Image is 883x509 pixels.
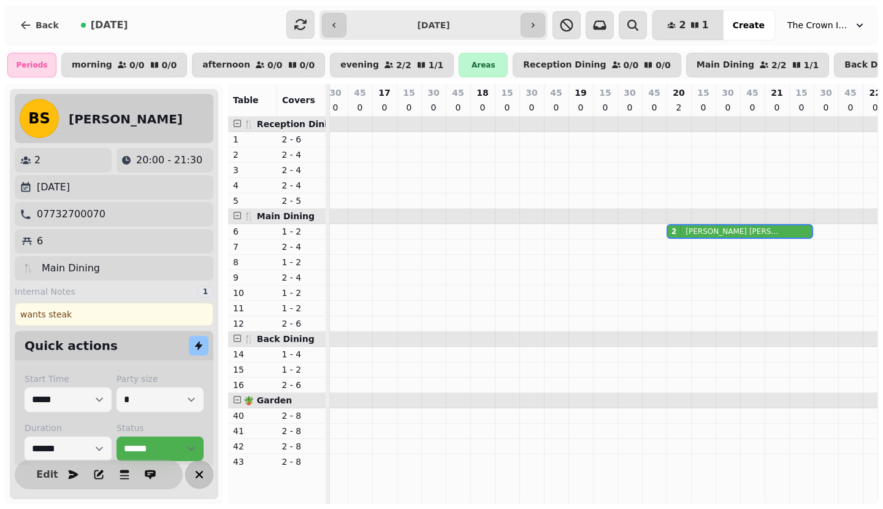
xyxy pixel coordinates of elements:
[331,101,340,114] p: 0
[686,53,829,77] button: Main Dining2/21/1
[69,111,183,128] h2: [PERSON_NAME]
[37,234,43,249] p: 6
[25,422,112,434] label: Duration
[42,261,100,276] p: Main Dining
[243,211,315,221] span: 🍴 Main Dining
[513,53,681,77] button: Reception Dining0/00/0
[282,225,321,238] p: 1 - 2
[129,61,145,69] p: 0 / 0
[72,60,112,70] p: morning
[40,470,55,480] span: Edit
[673,87,684,99] p: 20
[723,10,774,40] button: Create
[282,149,321,161] p: 2 - 4
[478,101,487,114] p: 0
[780,14,873,36] button: The Crown Inn
[282,379,321,391] p: 2 - 6
[117,422,204,434] label: Status
[282,440,321,453] p: 2 - 8
[233,271,272,284] p: 9
[575,87,586,99] p: 19
[233,133,272,146] p: 1
[282,241,321,253] p: 2 - 4
[36,21,59,29] span: Back
[243,334,315,344] span: 🍴 Back Dining
[202,60,250,70] p: afternoon
[282,271,321,284] p: 2 - 4
[429,61,444,69] p: 1 / 1
[404,101,414,114] p: 0
[35,462,59,487] button: Edit
[846,101,855,114] p: 0
[233,164,272,176] p: 3
[233,195,272,207] p: 5
[282,363,321,376] p: 1 - 2
[22,261,34,276] p: 🍴
[233,225,272,238] p: 6
[870,87,881,99] p: 22
[733,21,765,29] span: Create
[378,87,390,99] p: 17
[192,53,325,77] button: afternoon0/00/0
[795,87,807,99] p: 15
[243,395,292,405] span: 🪴 Garden
[453,101,463,114] p: 0
[233,287,272,299] p: 10
[267,61,283,69] p: 0 / 0
[282,348,321,360] p: 1 - 4
[282,287,321,299] p: 1 - 2
[233,456,272,468] p: 43
[702,20,709,30] span: 1
[625,101,635,114] p: 0
[600,101,610,114] p: 0
[403,87,415,99] p: 15
[772,101,782,114] p: 0
[523,60,606,70] p: Reception Dining
[330,53,454,77] button: evening2/21/1
[746,87,758,99] p: 45
[820,87,831,99] p: 30
[282,456,321,468] p: 2 - 8
[686,227,781,236] p: [PERSON_NAME] [PERSON_NAME]
[233,256,272,268] p: 8
[550,87,562,99] p: 45
[282,179,321,192] p: 2 - 4
[243,119,340,129] span: 🍴 Reception Dining
[771,61,787,69] p: 2 / 2
[870,101,880,114] p: 0
[233,241,272,253] p: 7
[282,410,321,422] p: 2 - 8
[28,111,50,126] span: BS
[674,101,684,114] p: 2
[25,373,112,385] label: Start Time
[526,87,537,99] p: 30
[551,101,561,114] p: 0
[117,373,204,385] label: Party size
[15,303,213,326] div: wants steak
[656,61,671,69] p: 0 / 0
[233,425,272,437] p: 41
[233,410,272,422] p: 40
[624,61,639,69] p: 0 / 0
[233,149,272,161] p: 2
[459,53,508,77] div: Areas
[648,87,660,99] p: 45
[71,10,138,40] button: [DATE]
[679,20,686,30] span: 2
[329,87,341,99] p: 30
[15,286,75,298] span: Internal Notes
[300,61,315,69] p: 0 / 0
[649,101,659,114] p: 0
[502,101,512,114] p: 0
[501,87,513,99] p: 15
[599,87,611,99] p: 15
[282,164,321,176] p: 2 - 4
[37,207,105,222] p: 07732700070
[197,286,213,298] div: 1
[844,87,856,99] p: 45
[162,61,177,69] p: 0 / 0
[233,95,259,105] span: Table
[136,153,202,168] p: 20:00 - 21:30
[282,133,321,146] p: 2 - 6
[697,87,709,99] p: 15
